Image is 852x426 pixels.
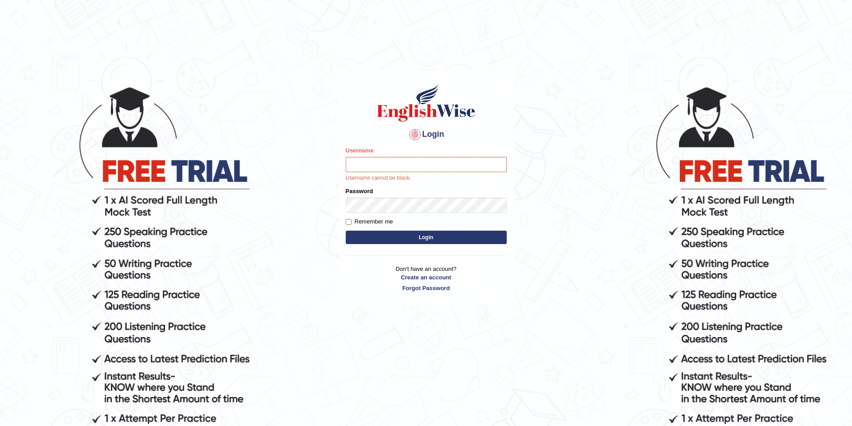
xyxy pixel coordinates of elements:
[346,174,507,182] p: Username cannot be blank.
[375,83,477,123] img: Logo of English Wise sign in for intelligent practice with AI
[346,127,507,142] h4: Login
[346,273,507,282] a: Create an account
[346,284,507,292] a: Forgot Password
[346,265,507,292] p: Don't have an account?
[346,187,373,195] label: Password
[346,231,507,244] button: Login
[346,146,374,155] label: Username
[346,217,393,226] label: Remember me
[346,219,352,225] input: Remember me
